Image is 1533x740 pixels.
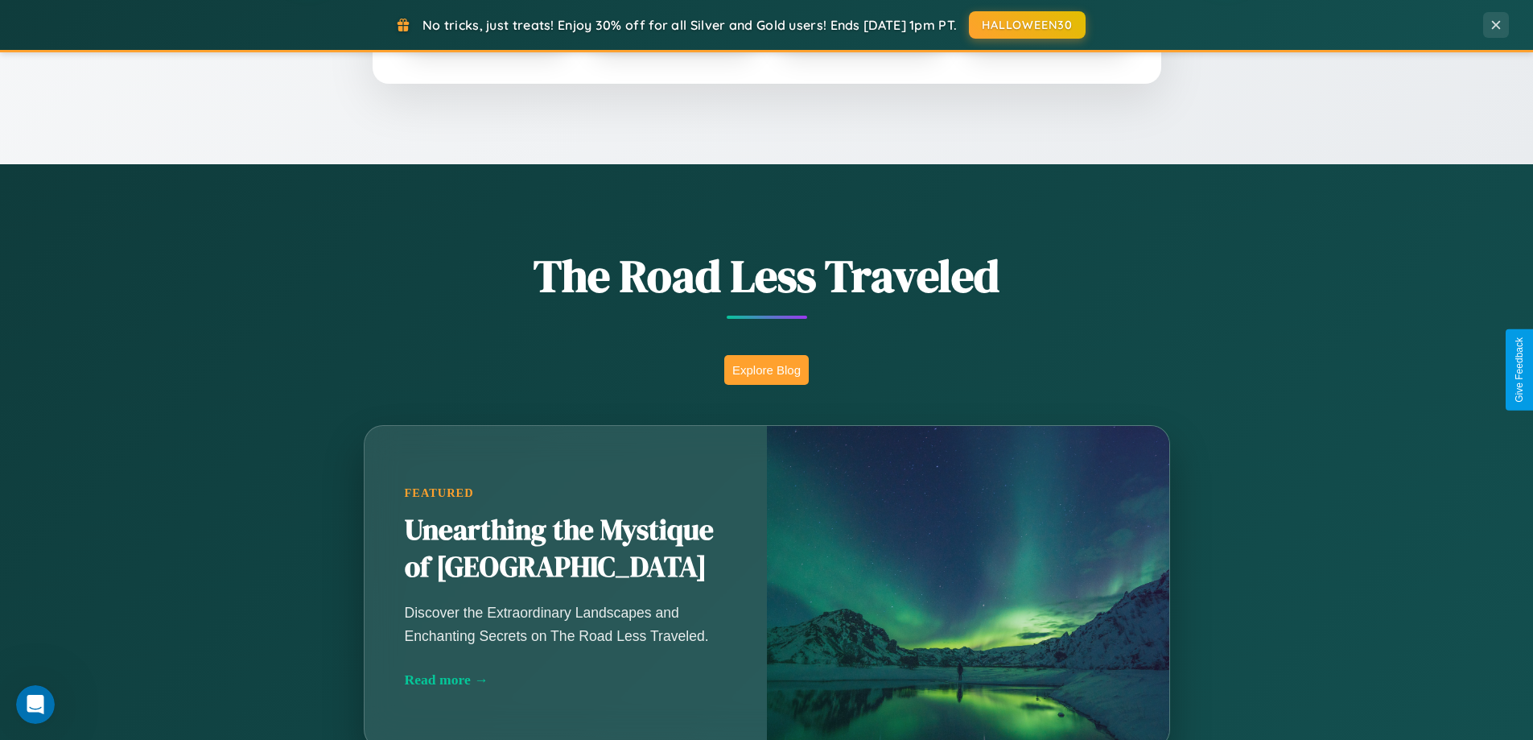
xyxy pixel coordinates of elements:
iframe: Intercom live chat [16,685,55,724]
div: Featured [405,486,727,500]
button: Explore Blog [724,355,809,385]
div: Give Feedback [1514,337,1525,403]
h2: Unearthing the Mystique of [GEOGRAPHIC_DATA] [405,512,727,586]
p: Discover the Extraordinary Landscapes and Enchanting Secrets on The Road Less Traveled. [405,602,727,647]
h1: The Road Less Traveled [284,245,1250,307]
div: Read more → [405,672,727,688]
span: No tricks, just treats! Enjoy 30% off for all Silver and Gold users! Ends [DATE] 1pm PT. [422,17,957,33]
button: HALLOWEEN30 [969,11,1086,39]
